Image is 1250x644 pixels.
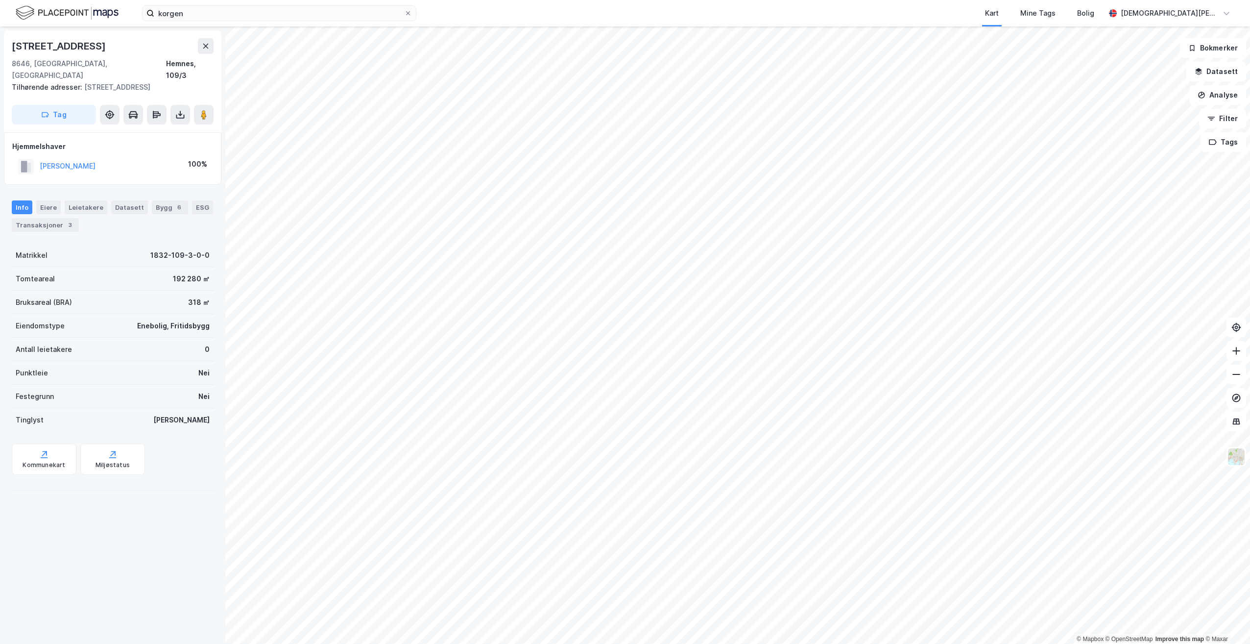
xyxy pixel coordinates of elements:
div: Mine Tags [1020,7,1056,19]
a: Improve this map [1155,636,1204,643]
input: Søk på adresse, matrikkel, gårdeiere, leietakere eller personer [154,6,404,21]
div: Festegrunn [16,391,54,402]
a: OpenStreetMap [1106,636,1153,643]
div: Bolig [1077,7,1094,19]
div: Eiere [36,200,61,214]
div: Miljøstatus [96,461,130,469]
button: Bokmerker [1180,38,1246,58]
div: Tinglyst [16,414,44,426]
div: Bruksareal (BRA) [16,297,72,308]
div: 318 ㎡ [188,297,210,308]
div: Antall leietakere [16,344,72,355]
div: 1832-109-3-0-0 [150,249,210,261]
div: 3 [65,220,75,230]
div: Nei [198,367,210,379]
div: [STREET_ADDRESS] [12,81,206,93]
div: 0 [205,344,210,355]
img: Z [1227,447,1246,466]
span: Tilhørende adresser: [12,83,84,91]
button: Tags [1201,132,1246,152]
div: Matrikkel [16,249,48,261]
div: 8646, [GEOGRAPHIC_DATA], [GEOGRAPHIC_DATA] [12,58,166,81]
button: Analyse [1189,85,1246,105]
div: Hjemmelshaver [12,141,213,152]
div: Nei [198,391,210,402]
div: Enebolig, Fritidsbygg [137,320,210,332]
div: Kart [985,7,999,19]
button: Datasett [1186,62,1246,81]
div: Kommunekart [23,461,65,469]
div: [STREET_ADDRESS] [12,38,108,54]
div: ESG [192,200,213,214]
div: Bygg [152,200,188,214]
div: Datasett [111,200,148,214]
div: Info [12,200,32,214]
div: Punktleie [16,367,48,379]
div: Eiendomstype [16,320,65,332]
div: Transaksjoner [12,218,79,232]
button: Filter [1199,109,1246,128]
img: logo.f888ab2527a4732fd821a326f86c7f29.svg [16,4,119,22]
a: Mapbox [1077,636,1104,643]
div: [PERSON_NAME] [153,414,210,426]
iframe: Chat Widget [1201,597,1250,644]
div: Leietakere [65,200,107,214]
div: 100% [188,158,207,170]
div: Tomteareal [16,273,55,285]
div: [DEMOGRAPHIC_DATA][PERSON_NAME] [1121,7,1219,19]
div: 6 [174,202,184,212]
div: Hemnes, 109/3 [166,58,214,81]
div: 192 280 ㎡ [173,273,210,285]
button: Tag [12,105,96,124]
